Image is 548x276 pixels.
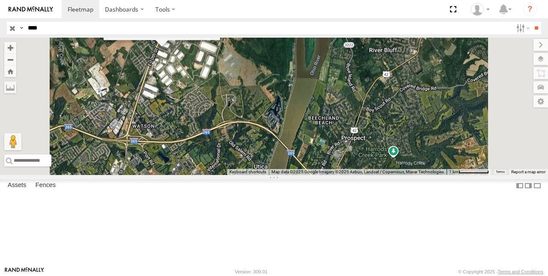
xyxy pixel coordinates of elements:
a: Terms and Conditions [498,269,543,274]
div: © Copyright 2025 - [458,269,543,274]
label: Measure [4,81,16,93]
button: Map Scale: 1 km per 67 pixels [447,169,491,175]
span: Map data ©2025 Google Imagery ©2025 Airbus, Landsat / Copernicus, Maxar Technologies [271,169,444,174]
div: Paul Withrow [468,3,493,16]
label: Dock Summary Table to the Left [515,179,524,192]
button: Drag Pegman onto the map to open Street View [4,133,21,150]
img: rand-logo.svg [9,6,53,12]
button: Keyboard shortcuts [229,169,266,175]
button: Zoom out [4,53,16,65]
button: Zoom in [4,42,16,53]
label: Search Filter Options [513,22,531,34]
label: Fences [31,180,60,192]
a: Terms (opens in new tab) [496,170,505,174]
a: Visit our Website [5,267,44,276]
span: 1 km [449,169,459,174]
a: Report a map error [511,169,545,174]
label: Dock Summary Table to the Right [524,179,533,192]
label: Search Query [18,22,25,34]
button: Zoom Home [4,65,16,77]
label: Hide Summary Table [533,179,542,192]
i: ? [523,3,537,16]
label: Assets [3,180,30,192]
div: Version: 309.01 [235,269,268,274]
label: Map Settings [533,95,548,107]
